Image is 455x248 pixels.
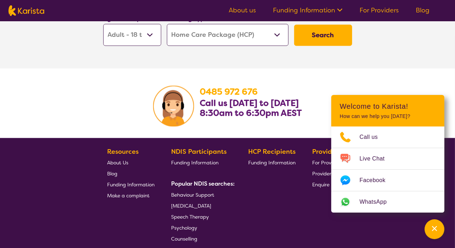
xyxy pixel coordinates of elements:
[171,148,227,156] b: NDIS Participants
[331,126,444,213] ul: Choose channel
[107,171,117,177] span: Blog
[153,86,194,127] img: Karista Client Service
[107,190,154,201] a: Make a complaint
[200,86,258,98] a: 0485 972 676
[248,157,296,168] a: Funding Information
[200,98,299,109] b: Call us [DATE] to [DATE]
[103,15,154,23] label: Age of recipient
[312,157,345,168] a: For Providers
[171,212,232,222] a: Speech Therapy
[107,157,154,168] a: About Us
[171,157,232,168] a: Funding Information
[331,191,444,213] a: Web link opens in a new tab.
[360,175,394,186] span: Facebook
[171,236,197,242] span: Counselling
[312,171,345,177] span: Provider Login
[360,197,395,207] span: WhatsApp
[312,148,341,156] b: Providers
[107,193,150,199] span: Make a complaint
[171,222,232,233] a: Psychology
[312,179,345,190] a: Enquire
[229,6,256,15] a: About us
[360,6,399,15] a: For Providers
[171,233,232,244] a: Counselling
[248,148,296,156] b: HCP Recipients
[171,190,232,201] a: Behaviour Support
[312,182,329,188] span: Enquire
[171,225,197,231] span: Psychology
[171,214,209,220] span: Speech Therapy
[360,132,386,142] span: Call us
[248,160,296,166] span: Funding Information
[171,201,232,212] a: [MEDICAL_DATA]
[171,160,218,166] span: Funding Information
[425,219,444,239] button: Channel Menu
[171,180,235,188] b: Popular NDIS searches:
[312,160,342,166] span: For Providers
[340,102,436,111] h2: Welcome to Karista!
[107,182,154,188] span: Funding Information
[331,95,444,213] div: Channel Menu
[294,25,352,46] button: Search
[107,148,139,156] b: Resources
[416,6,430,15] a: Blog
[273,6,343,15] a: Funding Information
[200,108,302,119] b: 8:30am to 6:30pm AEST
[360,153,393,164] span: Live Chat
[107,168,154,179] a: Blog
[8,5,44,16] img: Karista logo
[107,179,154,190] a: Funding Information
[312,168,345,179] a: Provider Login
[171,203,211,209] span: [MEDICAL_DATA]
[167,15,209,23] label: Funding type
[340,113,436,119] p: How can we help you [DATE]?
[107,160,128,166] span: About Us
[171,192,214,198] span: Behaviour Support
